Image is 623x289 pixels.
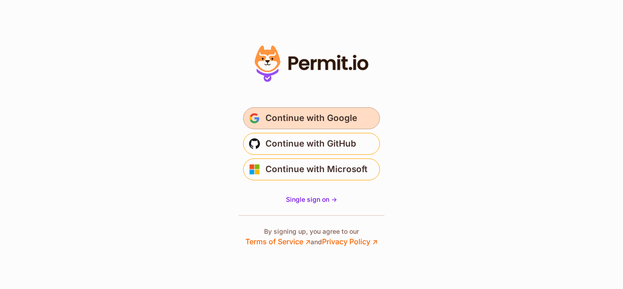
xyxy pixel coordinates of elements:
[265,162,368,177] span: Continue with Microsoft
[245,237,311,246] a: Terms of Service ↗
[265,111,357,126] span: Continue with Google
[243,158,380,180] button: Continue with Microsoft
[245,227,378,247] p: By signing up, you agree to our and
[322,237,378,246] a: Privacy Policy ↗
[243,133,380,155] button: Continue with GitHub
[286,195,337,203] span: Single sign on ->
[265,137,356,151] span: Continue with GitHub
[243,107,380,129] button: Continue with Google
[286,195,337,204] a: Single sign on ->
